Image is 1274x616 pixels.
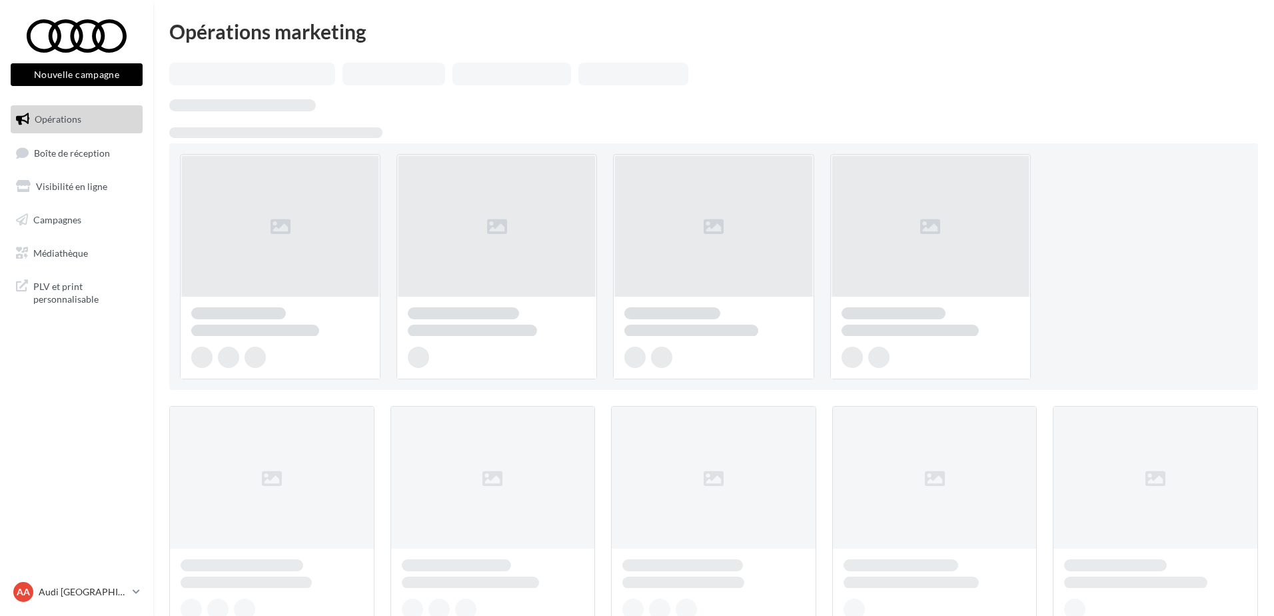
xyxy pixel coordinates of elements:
[8,139,145,167] a: Boîte de réception
[11,579,143,605] a: AA Audi [GEOGRAPHIC_DATA]
[33,214,81,225] span: Campagnes
[169,21,1258,41] div: Opérations marketing
[36,181,107,192] span: Visibilité en ligne
[34,147,110,158] span: Boîte de réception
[33,247,88,258] span: Médiathèque
[17,585,30,599] span: AA
[8,239,145,267] a: Médiathèque
[8,173,145,201] a: Visibilité en ligne
[8,105,145,133] a: Opérations
[35,113,81,125] span: Opérations
[33,277,137,306] span: PLV et print personnalisable
[11,63,143,86] button: Nouvelle campagne
[8,206,145,234] a: Campagnes
[8,272,145,311] a: PLV et print personnalisable
[39,585,127,599] p: Audi [GEOGRAPHIC_DATA]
